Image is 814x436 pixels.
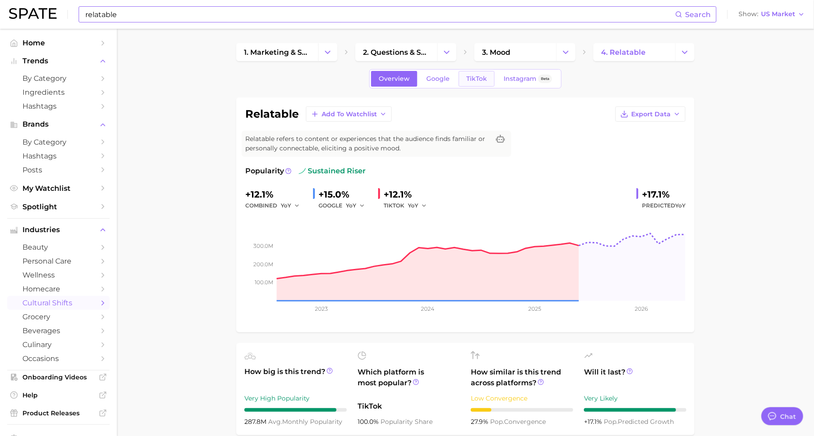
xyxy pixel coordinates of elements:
[22,88,94,97] span: Ingredients
[244,366,347,388] span: How big is this trend?
[299,167,306,175] img: sustained riser
[7,223,110,237] button: Industries
[358,418,380,426] span: 100.0%
[22,138,94,146] span: by Category
[22,226,94,234] span: Industries
[7,36,110,50] a: Home
[7,406,110,420] a: Product Releases
[584,408,686,412] div: 9 / 10
[318,43,337,61] button: Change Category
[22,271,94,279] span: wellness
[471,418,490,426] span: 27.9%
[281,202,291,209] span: YoY
[471,408,573,412] div: 2 / 10
[358,401,460,412] span: TikTok
[474,43,556,61] a: 3. mood
[306,106,392,122] button: Add to Watchlist
[7,296,110,310] a: cultural shifts
[466,75,487,83] span: TikTok
[556,43,575,61] button: Change Category
[7,135,110,149] a: by Category
[7,310,110,324] a: grocery
[642,200,686,211] span: Predicted
[459,71,495,87] a: TikTok
[22,299,94,307] span: cultural shifts
[496,71,560,87] a: InstagramBeta
[244,408,347,412] div: 9 / 10
[22,39,94,47] span: Home
[22,102,94,110] span: Hashtags
[244,393,347,404] div: Very High Popularity
[319,187,371,202] div: +15.0%
[22,57,94,65] span: Trends
[631,110,671,118] span: Export Data
[7,54,110,68] button: Trends
[685,10,711,19] span: Search
[384,200,433,211] div: TIKTOK
[419,71,457,87] a: Google
[675,43,695,61] button: Change Category
[22,152,94,160] span: Hashtags
[7,71,110,85] a: by Category
[471,367,573,388] span: How similar is this trend across platforms?
[7,200,110,214] a: Spotlight
[346,200,365,211] button: YoY
[471,393,573,404] div: Low Convergence
[245,187,306,202] div: +12.1%
[7,388,110,402] a: Help
[736,9,807,20] button: ShowUS Market
[22,313,94,321] span: grocery
[371,71,417,87] a: Overview
[245,200,306,211] div: combined
[281,200,300,211] button: YoY
[739,12,758,17] span: Show
[22,340,94,349] span: culinary
[408,202,418,209] span: YoY
[761,12,795,17] span: US Market
[437,43,456,61] button: Change Category
[7,181,110,195] a: My Watchlist
[7,118,110,131] button: Brands
[7,254,110,268] a: personal care
[9,8,57,19] img: SPATE
[268,418,342,426] span: monthly popularity
[593,43,675,61] a: 4. relatable
[245,166,284,176] span: Popularity
[22,409,94,417] span: Product Releases
[7,99,110,113] a: Hashtags
[355,43,437,61] a: 2. questions & sentiment
[490,418,504,426] abbr: popularity index
[408,200,427,211] button: YoY
[380,418,433,426] span: popularity share
[236,43,318,61] a: 1. marketing & sales
[604,418,618,426] abbr: popularity index
[22,373,94,381] span: Onboarding Videos
[490,418,546,426] span: convergence
[675,202,686,209] span: YoY
[7,338,110,352] a: culinary
[22,354,94,363] span: occasions
[244,418,268,426] span: 287.8m
[245,134,490,153] span: Relatable refers to content or experiences that the audience finds familiar or personally connect...
[22,285,94,293] span: homecare
[482,48,510,57] span: 3. mood
[7,240,110,254] a: beauty
[22,74,94,83] span: by Category
[319,200,371,211] div: GOOGLE
[504,75,536,83] span: Instagram
[84,7,675,22] input: Search here for a brand, industry, or ingredient
[7,324,110,338] a: beverages
[426,75,450,83] span: Google
[22,391,94,399] span: Help
[315,305,328,312] tspan: 2023
[384,187,433,202] div: +12.1%
[244,48,310,57] span: 1. marketing & sales
[7,163,110,177] a: Posts
[584,418,604,426] span: +17.1%
[7,282,110,296] a: homecare
[635,305,648,312] tspan: 2026
[22,203,94,211] span: Spotlight
[541,75,549,83] span: Beta
[22,166,94,174] span: Posts
[421,305,435,312] tspan: 2024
